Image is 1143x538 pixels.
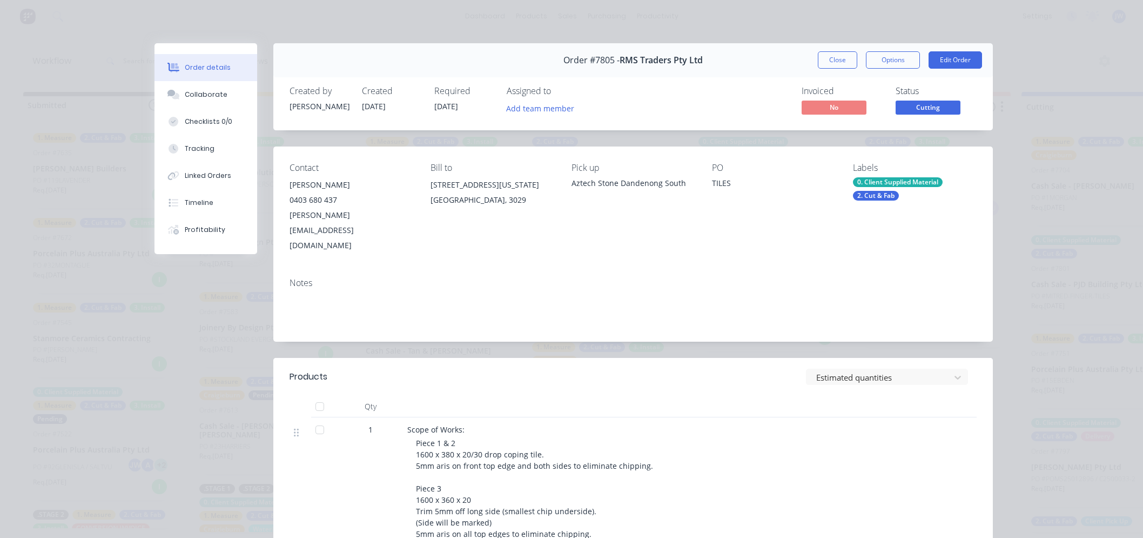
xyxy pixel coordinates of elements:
[154,54,257,81] button: Order details
[185,225,225,235] div: Profitability
[185,171,231,181] div: Linked Orders
[431,192,554,208] div: [GEOGRAPHIC_DATA], 3029
[620,55,703,65] span: RMS Traders Pty Ltd
[434,101,458,111] span: [DATE]
[853,163,977,173] div: Labels
[290,278,977,288] div: Notes
[431,177,554,192] div: [STREET_ADDRESS][US_STATE]
[431,163,554,173] div: Bill to
[571,177,695,189] div: Aztech Stone Dandenong South
[929,51,982,69] button: Edit Order
[185,90,227,99] div: Collaborate
[290,86,349,96] div: Created by
[154,216,257,243] button: Profitability
[290,101,349,112] div: [PERSON_NAME]
[507,101,580,115] button: Add team member
[407,424,465,435] span: Scope of Works:
[154,189,257,216] button: Timeline
[154,81,257,108] button: Collaborate
[853,177,943,187] div: 0. Client Supplied Material
[853,191,899,201] div: 2. Cut & Fab
[802,86,883,96] div: Invoiced
[338,396,403,417] div: Qty
[362,86,421,96] div: Created
[290,163,413,173] div: Contact
[185,63,231,72] div: Order details
[712,177,836,192] div: TILES
[507,86,615,96] div: Assigned to
[362,101,386,111] span: [DATE]
[154,162,257,189] button: Linked Orders
[431,177,554,212] div: [STREET_ADDRESS][US_STATE][GEOGRAPHIC_DATA], 3029
[896,101,960,114] span: Cutting
[185,117,232,127] div: Checklists 0/0
[501,101,580,115] button: Add team member
[434,86,494,96] div: Required
[290,177,413,192] div: [PERSON_NAME]
[154,108,257,135] button: Checklists 0/0
[712,163,836,173] div: PO
[563,55,620,65] span: Order #7805 -
[368,424,373,435] span: 1
[290,177,413,253] div: [PERSON_NAME]0403 680 437[PERSON_NAME][EMAIL_ADDRESS][DOMAIN_NAME]
[290,208,413,253] div: [PERSON_NAME][EMAIL_ADDRESS][DOMAIN_NAME]
[896,86,977,96] div: Status
[290,192,413,208] div: 0403 680 437
[185,144,214,154] div: Tracking
[818,51,857,69] button: Close
[290,370,327,383] div: Products
[802,101,866,114] span: No
[866,51,920,69] button: Options
[896,101,960,117] button: Cutting
[154,135,257,162] button: Tracking
[571,163,695,173] div: Pick up
[185,198,213,208] div: Timeline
